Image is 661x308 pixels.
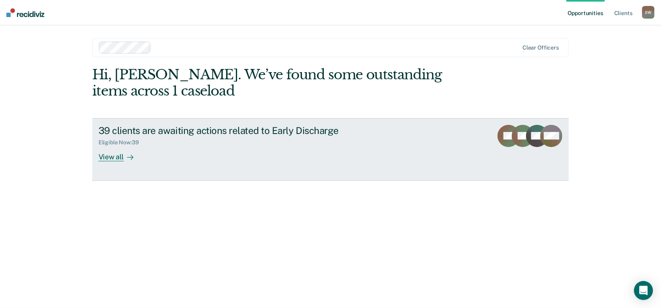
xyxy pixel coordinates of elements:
div: Eligible Now : 39 [99,139,145,146]
button: SW [642,6,655,19]
div: View all [99,146,143,161]
div: Clear officers [522,44,559,51]
a: 39 clients are awaiting actions related to Early DischargeEligible Now:39View all [92,118,569,181]
div: S W [642,6,655,19]
div: Hi, [PERSON_NAME]. We’ve found some outstanding items across 1 caseload [92,67,474,99]
div: Open Intercom Messenger [634,281,653,300]
div: 39 clients are awaiting actions related to Early Discharge [99,125,376,136]
img: Recidiviz [6,8,44,17]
